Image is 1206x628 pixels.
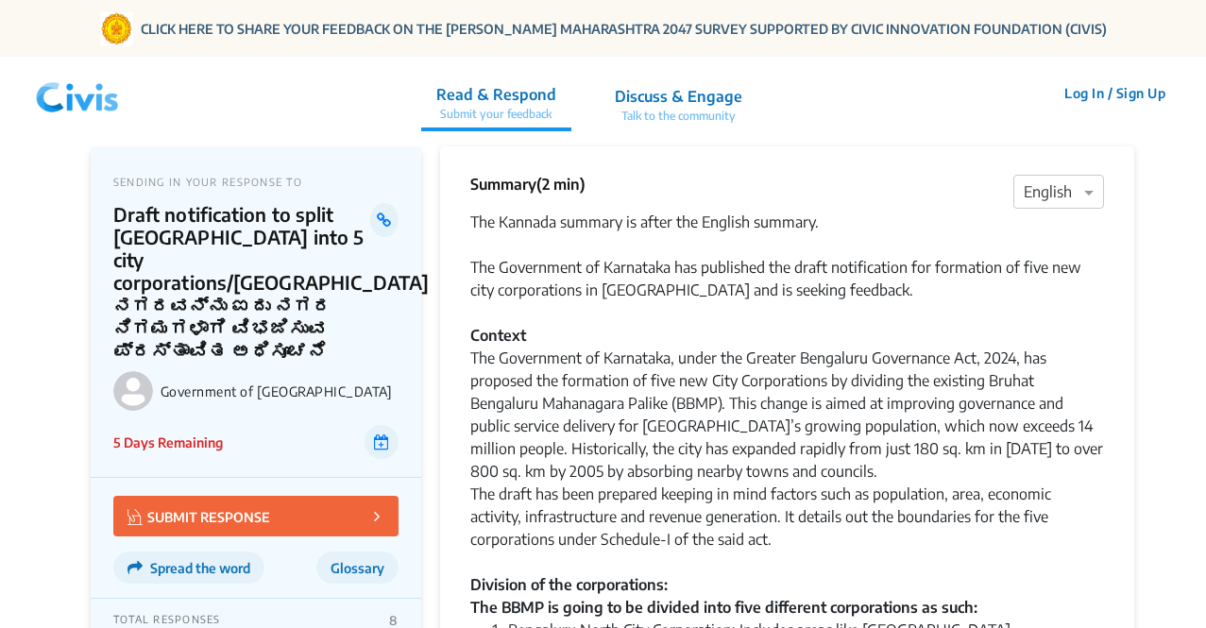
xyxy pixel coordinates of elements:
[150,560,250,576] span: Spread the word
[113,203,370,362] p: Draft notification to split [GEOGRAPHIC_DATA] into 5 city corporations/[GEOGRAPHIC_DATA] ನಗರವನ್ನು...
[127,505,270,527] p: SUBMIT RESPONSE
[331,560,384,576] span: Glossary
[470,173,586,195] p: Summary
[470,326,526,345] strong: Context
[470,211,1104,301] div: The Kannada summary is after the English summary. The Government of Karnataka has published the d...
[113,371,153,411] img: Government of Karnataka logo
[470,575,977,617] strong: Division of the corporations: The BBMP is going to be divided into five different corporations as...
[141,19,1107,39] a: CLICK HERE TO SHARE YOUR FEEDBACK ON THE [PERSON_NAME] MAHARASHTRA 2047 SURVEY SUPPORTED BY CIVIC...
[113,496,399,536] button: SUBMIT RESPONSE
[436,106,556,123] p: Submit your feedback
[536,175,586,194] span: (2 min)
[436,83,556,106] p: Read & Respond
[127,509,143,525] img: Vector.jpg
[28,65,127,122] img: navlogo.png
[161,383,399,399] p: Government of [GEOGRAPHIC_DATA]
[113,176,399,188] p: SENDING IN YOUR RESPONSE TO
[113,433,223,452] p: 5 Days Remaining
[615,108,742,125] p: Talk to the community
[113,552,264,584] button: Spread the word
[470,347,1104,619] div: The Government of Karnataka, under the Greater Bengaluru Governance Act, 2024, has proposed the f...
[615,85,742,108] p: Discuss & Engage
[100,12,133,45] img: Gom Logo
[1052,78,1178,108] button: Log In / Sign Up
[113,613,221,628] p: TOTAL RESPONSES
[316,552,399,584] button: Glossary
[389,613,398,628] p: 8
